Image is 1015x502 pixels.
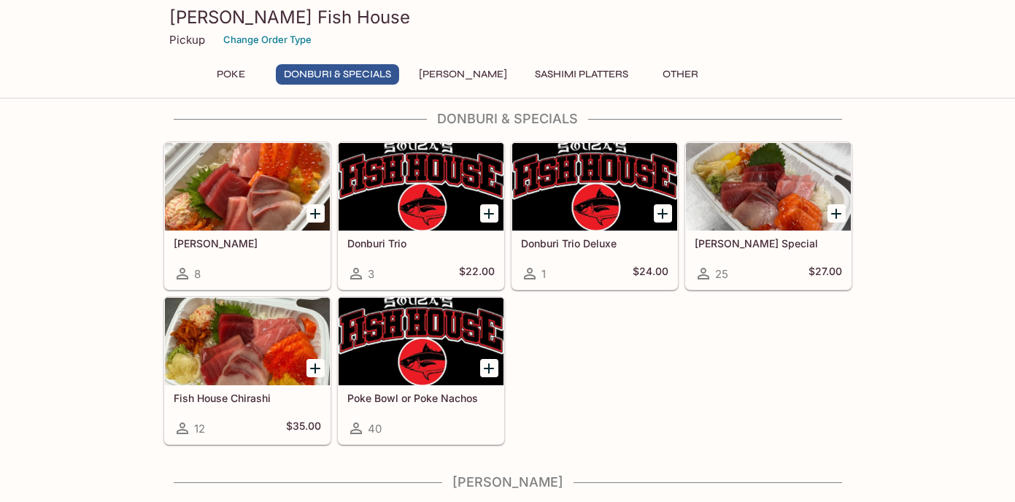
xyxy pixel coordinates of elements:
a: Fish House Chirashi12$35.00 [164,297,331,444]
span: 25 [715,267,728,281]
span: 3 [368,267,374,281]
button: [PERSON_NAME] [411,64,515,85]
button: Poke [198,64,264,85]
h4: [PERSON_NAME] [163,474,852,490]
button: Change Order Type [217,28,318,51]
button: Add Donburi Trio [480,204,498,223]
button: Donburi & Specials [276,64,399,85]
div: Poke Bowl or Poke Nachos [339,298,503,385]
h5: $27.00 [808,265,842,282]
button: Add Donburi Trio Deluxe [654,204,672,223]
a: Donburi Trio3$22.00 [338,142,504,290]
button: Add Souza Special [827,204,846,223]
a: [PERSON_NAME] Special25$27.00 [685,142,852,290]
h5: [PERSON_NAME] [174,237,321,250]
button: Sashimi Platters [527,64,636,85]
h3: [PERSON_NAME] Fish House [169,6,846,28]
div: Donburi Trio Deluxe [512,143,677,231]
div: Souza Special [686,143,851,231]
span: 40 [368,422,382,436]
span: 8 [194,267,201,281]
a: Donburi Trio Deluxe1$24.00 [512,142,678,290]
a: Poke Bowl or Poke Nachos40 [338,297,504,444]
span: 1 [541,267,546,281]
p: Pickup [169,33,205,47]
h4: Donburi & Specials [163,111,852,127]
button: Add Poke Bowl or Poke Nachos [480,359,498,377]
a: [PERSON_NAME]8 [164,142,331,290]
h5: $22.00 [459,265,495,282]
div: Donburi Trio [339,143,503,231]
span: 12 [194,422,205,436]
h5: $24.00 [633,265,668,282]
h5: $35.00 [286,420,321,437]
h5: Poke Bowl or Poke Nachos [347,392,495,404]
button: Add Sashimi Donburis [306,204,325,223]
div: Fish House Chirashi [165,298,330,385]
button: Other [648,64,714,85]
h5: Fish House Chirashi [174,392,321,404]
h5: Donburi Trio [347,237,495,250]
button: Add Fish House Chirashi [306,359,325,377]
div: Sashimi Donburis [165,143,330,231]
h5: Donburi Trio Deluxe [521,237,668,250]
h5: [PERSON_NAME] Special [695,237,842,250]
